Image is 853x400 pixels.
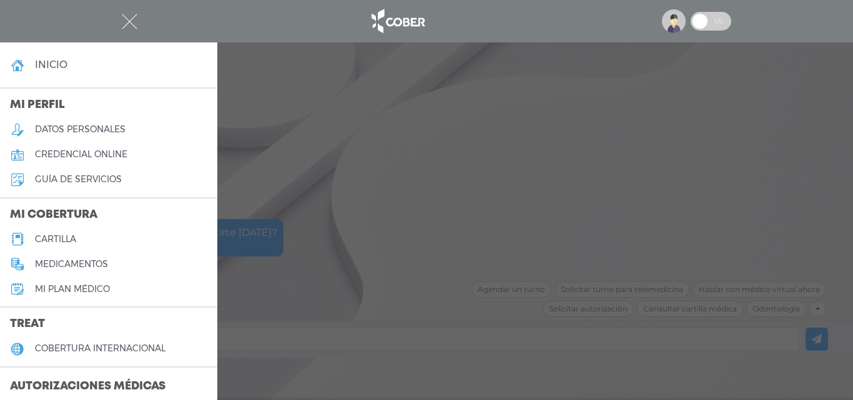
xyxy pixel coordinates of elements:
img: profile-placeholder.svg [662,9,686,33]
h5: cartilla [35,234,76,245]
h5: credencial online [35,149,127,160]
h5: Mi plan médico [35,284,110,295]
img: logo_cober_home-white.png [365,6,430,36]
h5: datos personales [35,124,126,135]
h4: inicio [35,59,67,71]
h5: guía de servicios [35,174,122,185]
h5: cobertura internacional [35,343,165,354]
h5: medicamentos [35,259,108,270]
img: Cober_menu-close-white.svg [122,14,137,29]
